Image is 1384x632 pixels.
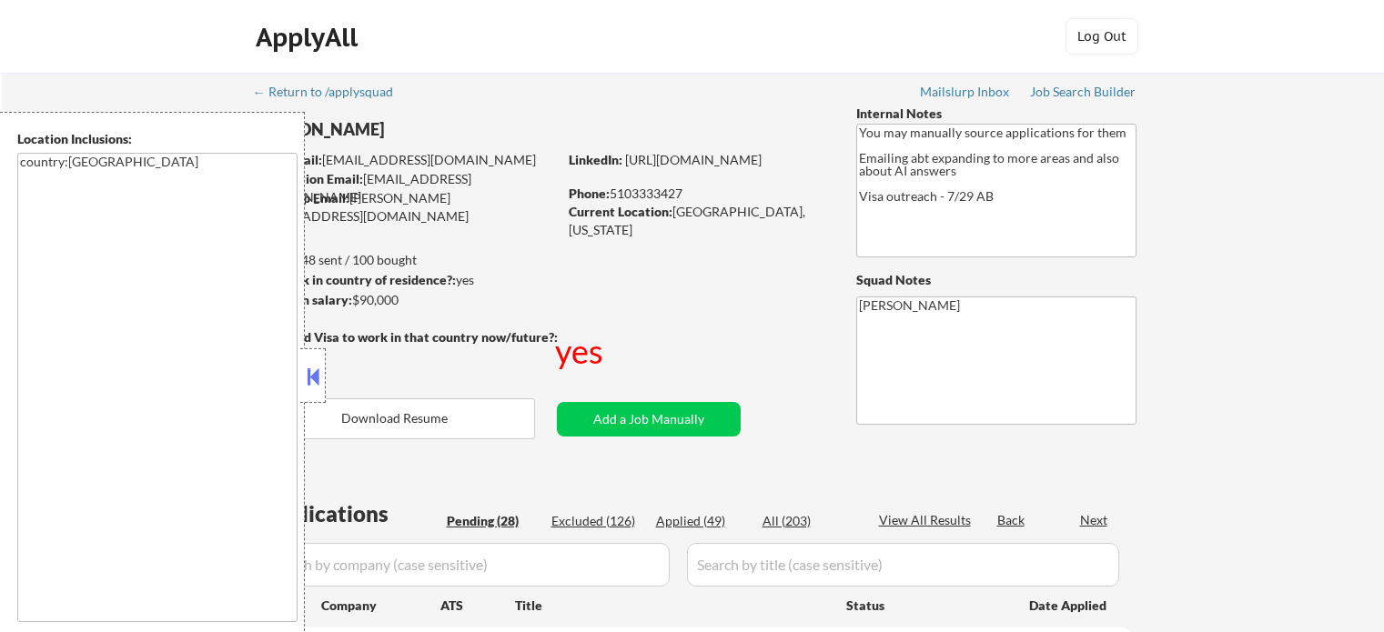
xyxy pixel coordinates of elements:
[253,85,410,103] a: ← Return to /applysquad
[254,291,557,309] div: $90,000
[920,85,1011,98] div: Mailslurp Inbox
[255,398,535,439] button: Download Resume
[569,152,622,167] strong: LinkedIn:
[440,597,515,615] div: ATS
[656,512,747,530] div: Applied (49)
[551,512,642,530] div: Excluded (126)
[997,511,1026,529] div: Back
[260,543,670,587] input: Search by company (case sensitive)
[256,151,557,169] div: [EMAIL_ADDRESS][DOMAIN_NAME]
[1030,85,1136,98] div: Job Search Builder
[256,22,363,53] div: ApplyAll
[321,597,440,615] div: Company
[879,511,976,529] div: View All Results
[763,512,854,530] div: All (203)
[856,105,1136,123] div: Internal Notes
[555,328,607,374] div: yes
[447,512,538,530] div: Pending (28)
[515,597,829,615] div: Title
[254,272,456,287] strong: Can work in country of residence?:
[569,203,826,238] div: [GEOGRAPHIC_DATA], [US_STATE]
[846,588,1003,621] div: Status
[569,204,672,219] strong: Current Location:
[260,503,440,525] div: Applications
[920,85,1011,103] a: Mailslurp Inbox
[557,402,741,436] button: Add a Job Manually
[253,85,410,98] div: ← Return to /applysquad
[256,170,557,206] div: [EMAIL_ADDRESS][DOMAIN_NAME]
[254,271,551,289] div: yes
[625,152,762,167] a: [URL][DOMAIN_NAME]
[17,130,298,148] div: Location Inclusions:
[1066,18,1138,55] button: Log Out
[569,186,610,201] strong: Phone:
[1029,597,1109,615] div: Date Applied
[569,185,826,203] div: 5103333427
[1080,511,1109,529] div: Next
[255,329,558,345] strong: Will need Visa to work in that country now/future?:
[254,251,557,269] div: 48 sent / 100 bought
[856,271,1136,289] div: Squad Notes
[687,543,1119,587] input: Search by title (case sensitive)
[1030,85,1136,103] a: Job Search Builder
[255,189,557,225] div: [PERSON_NAME][EMAIL_ADDRESS][DOMAIN_NAME]
[255,118,629,141] div: [PERSON_NAME]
